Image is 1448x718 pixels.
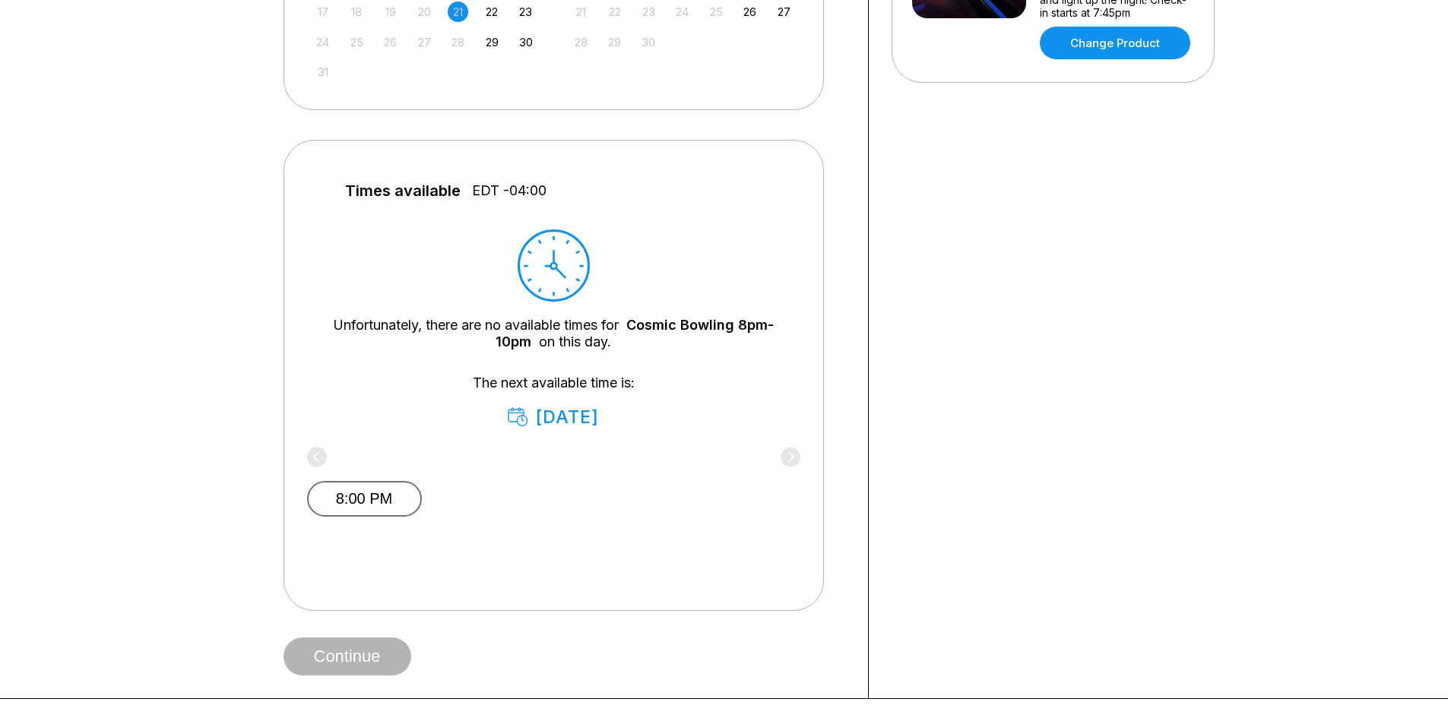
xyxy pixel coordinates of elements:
[448,32,468,52] div: Not available Thursday, August 28th, 2025
[482,32,502,52] div: Choose Friday, August 29th, 2025
[312,62,333,82] div: Not available Sunday, August 31st, 2025
[380,32,401,52] div: Not available Tuesday, August 26th, 2025
[380,2,401,22] div: Not available Tuesday, August 19th, 2025
[515,32,536,52] div: Choose Saturday, August 30th, 2025
[1040,27,1190,59] a: Change Product
[414,32,435,52] div: Not available Wednesday, August 27th, 2025
[706,2,727,22] div: Not available Thursday, September 25th, 2025
[330,317,778,350] div: Unfortunately, there are no available times for on this day.
[638,2,659,22] div: Not available Tuesday, September 23rd, 2025
[347,2,367,22] div: Not available Monday, August 18th, 2025
[482,2,502,22] div: Choose Friday, August 22nd, 2025
[740,2,760,22] div: Choose Friday, September 26th, 2025
[312,2,333,22] div: Not available Sunday, August 17th, 2025
[508,406,600,428] div: [DATE]
[604,2,625,22] div: Not available Monday, September 22nd, 2025
[496,317,774,350] a: Cosmic Bowling 8pm-10pm
[672,2,692,22] div: Not available Wednesday, September 24th, 2025
[330,375,778,428] div: The next available time is:
[345,182,461,199] span: Times available
[312,32,333,52] div: Not available Sunday, August 24th, 2025
[604,32,625,52] div: Not available Monday, September 29th, 2025
[307,481,422,517] button: 8:00 PM
[347,32,367,52] div: Not available Monday, August 25th, 2025
[414,2,435,22] div: Not available Wednesday, August 20th, 2025
[638,32,659,52] div: Not available Tuesday, September 30th, 2025
[774,2,794,22] div: Choose Saturday, September 27th, 2025
[448,2,468,22] div: Not available Thursday, August 21st, 2025
[571,32,591,52] div: Not available Sunday, September 28th, 2025
[472,182,547,199] span: EDT -04:00
[515,2,536,22] div: Choose Saturday, August 23rd, 2025
[571,2,591,22] div: Not available Sunday, September 21st, 2025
